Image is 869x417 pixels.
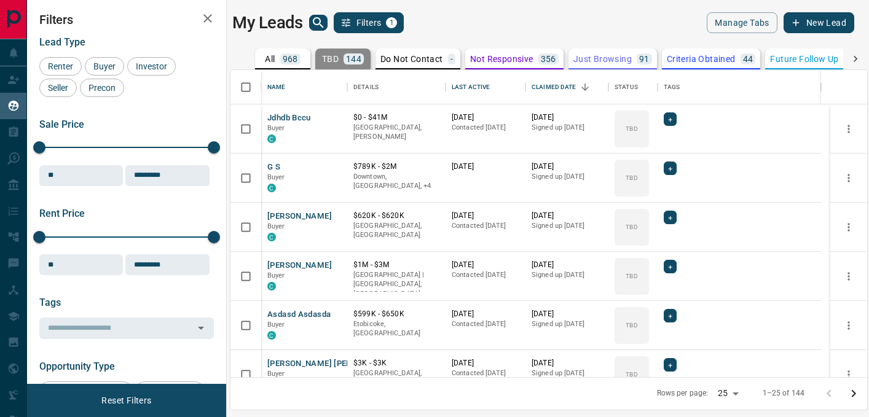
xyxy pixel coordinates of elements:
span: Sale Price [39,119,84,130]
button: more [840,316,858,335]
p: All [265,55,275,63]
span: + [668,310,672,322]
span: 1 [387,18,396,27]
div: + [664,162,677,175]
span: + [668,359,672,371]
p: 144 [346,55,361,63]
button: Open [192,319,210,337]
p: TBD [626,222,637,232]
p: Rows per page: [657,388,709,399]
button: [PERSON_NAME] [PERSON_NAME] [267,358,398,370]
p: Signed up [DATE] [532,221,602,231]
p: Contacted [DATE] [452,368,519,378]
p: Signed up [DATE] [532,270,602,280]
p: [DATE] [532,358,602,368]
div: Name [267,70,286,104]
div: condos.ca [267,282,276,290]
p: TBD [626,271,637,281]
span: + [668,211,672,224]
span: Buyer [267,222,285,230]
p: 1–25 of 144 [763,388,804,399]
div: Status [608,70,658,104]
div: + [664,309,677,322]
span: Precon [84,83,120,93]
div: Tags [658,70,821,104]
div: Buyer [85,57,124,76]
p: Not Responsive [470,55,533,63]
span: Buyer [267,321,285,329]
p: Signed up [DATE] [532,319,602,329]
button: New Lead [784,12,854,33]
span: Buyer [267,370,285,378]
p: $3K - $3K [353,358,439,368]
p: Signed up [DATE] [532,123,602,133]
p: Do Not Contact [380,55,443,63]
button: more [840,267,858,286]
p: 356 [541,55,556,63]
span: Tags [39,297,61,308]
div: Details [353,70,379,104]
div: Investor [127,57,176,76]
p: [DATE] [452,112,519,123]
p: [DATE] [532,112,602,123]
p: Signed up [DATE] [532,368,602,378]
p: Contacted [DATE] [452,123,519,133]
div: Status [615,70,638,104]
button: Filters1 [334,12,404,33]
p: [DATE] [452,260,519,270]
p: TBD [626,370,637,379]
p: 91 [639,55,650,63]
h1: My Leads [232,13,303,33]
div: condos.ca [267,331,276,340]
p: Criteria Obtained [667,55,736,63]
p: TBD [626,173,637,182]
p: [DATE] [532,211,602,221]
button: search button [309,15,328,31]
div: Last Active [452,70,490,104]
div: condos.ca [267,233,276,241]
div: + [664,211,677,224]
div: Renter [39,57,82,76]
p: TBD [626,124,637,133]
span: Renter [44,61,77,71]
button: Reset Filters [93,390,159,411]
p: [DATE] [532,162,602,172]
div: condos.ca [267,134,276,143]
span: Buyer [89,61,120,71]
span: Buyer [267,271,285,279]
button: [PERSON_NAME] [267,211,332,222]
div: Details [347,70,446,104]
button: G S [267,162,280,173]
div: Tags [664,70,680,104]
p: - [450,55,453,63]
p: $0 - $41M [353,112,439,123]
p: 968 [283,55,298,63]
span: + [668,162,672,174]
p: $1M - $3M [353,260,439,270]
button: more [840,365,858,384]
p: [DATE] [452,309,519,319]
div: condos.ca [267,184,276,192]
button: more [840,120,858,138]
div: Last Active [446,70,525,104]
div: Claimed Date [532,70,576,104]
p: [GEOGRAPHIC_DATA], [GEOGRAPHIC_DATA] [353,221,439,240]
span: Buyer [267,173,285,181]
span: Investor [132,61,171,71]
p: [DATE] [532,260,602,270]
div: + [664,112,677,126]
div: 25 [713,384,742,402]
p: Just Browsing [573,55,632,63]
p: Contacted [DATE] [452,270,519,280]
div: + [664,358,677,372]
p: [DATE] [452,358,519,368]
span: Rent Price [39,208,85,219]
button: more [840,218,858,236]
p: [GEOGRAPHIC_DATA] | [GEOGRAPHIC_DATA], [GEOGRAPHIC_DATA] [353,270,439,299]
div: Precon [80,79,124,97]
span: Lead Type [39,36,85,48]
div: Seller [39,79,77,97]
button: [PERSON_NAME] [267,260,332,271]
button: Go to next page [841,381,866,406]
span: Opportunity Type [39,360,115,372]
